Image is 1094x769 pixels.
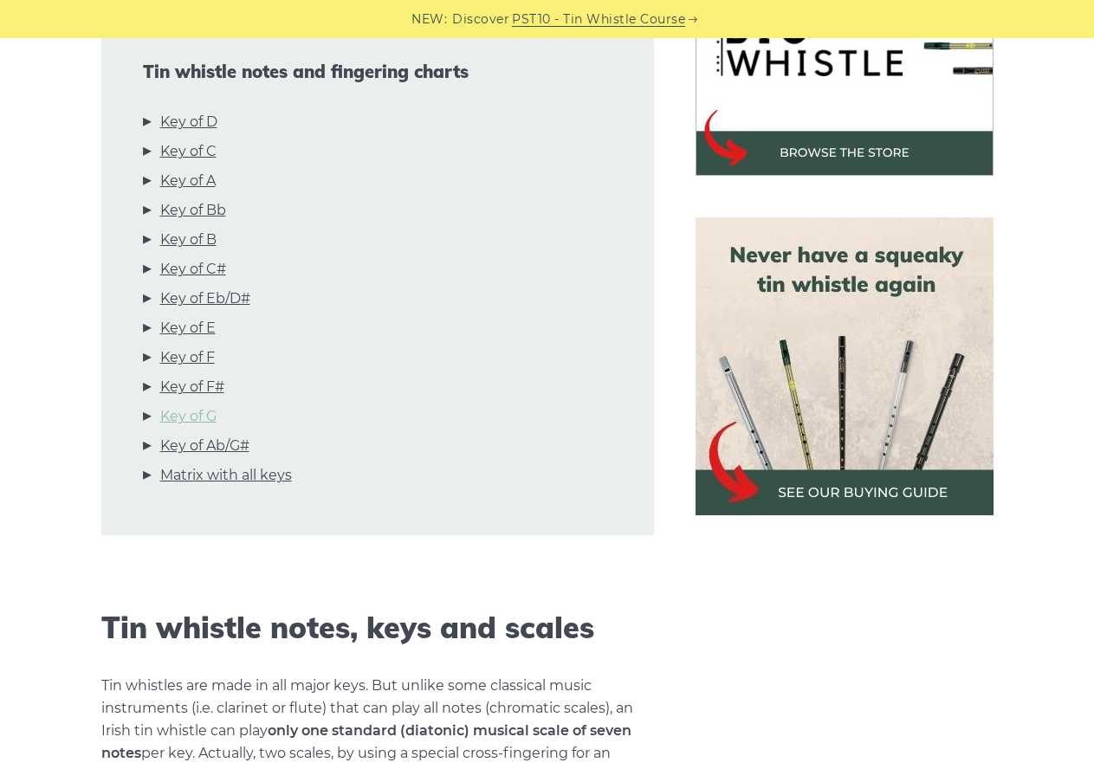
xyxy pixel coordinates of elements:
a: PST10 - Tin Whistle Course [512,10,685,29]
span: Tin whistle notes and fingering charts [143,61,612,82]
a: Key of A [160,170,216,192]
a: Key of F# [160,376,224,398]
a: Matrix with all keys [160,464,292,487]
h2: Tin whistle notes, keys and scales [101,611,654,646]
a: Key of C# [160,258,226,281]
a: Key of E [160,317,216,339]
a: Key of B [160,229,217,251]
a: Key of D [160,111,217,133]
span: Discover [452,10,509,29]
a: Key of C [160,140,217,163]
img: tin whistle buying guide [696,217,994,515]
strong: only one standard (diatonic) musical scale of seven notes [101,722,631,761]
a: Key of F [160,346,215,369]
a: Key of G [160,405,217,428]
a: Key of Ab/G# [160,435,249,457]
a: Key of Bb [160,199,226,222]
span: NEW: [411,10,447,29]
a: Key of Eb/D# [160,288,250,310]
